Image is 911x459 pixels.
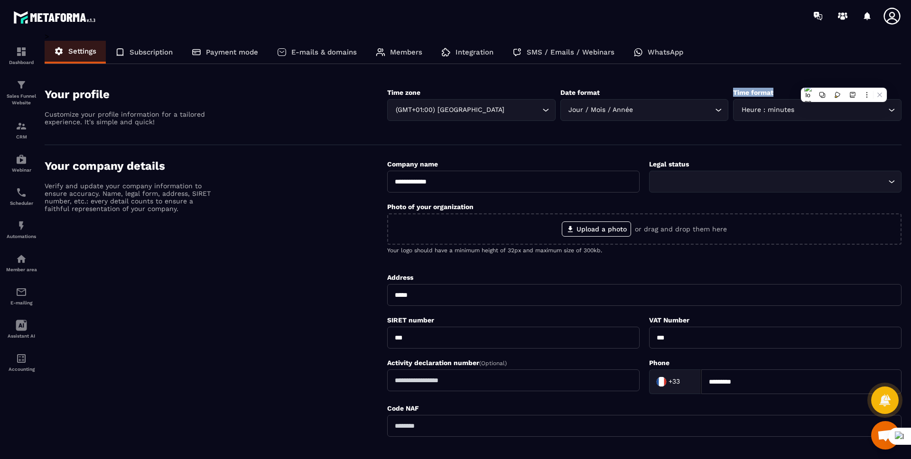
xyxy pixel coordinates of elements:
div: Search for option [649,369,701,394]
p: SMS / Emails / Webinars [527,48,614,56]
a: Assistant AI [2,312,40,346]
div: Search for option [733,99,902,121]
label: Code NAF [387,404,419,412]
p: Assistant AI [2,333,40,339]
label: Date format [560,89,600,96]
p: Member area [2,267,40,272]
p: WhatsApp [648,48,683,56]
h4: Your company details [45,159,387,173]
img: formation [16,120,27,132]
label: Company name [387,160,438,168]
p: E-mailing [2,300,40,305]
span: (Optional) [479,360,507,367]
p: Sales Funnel Website [2,93,40,106]
p: Your logo should have a minimum height of 32px and maximum size of 300kb. [387,247,902,254]
input: Search for option [655,176,886,187]
input: Search for option [635,105,713,115]
p: Customize your profile information for a tailored experience. It's simple and quick! [45,110,211,126]
span: Jour / Mois / Année [567,105,635,115]
div: Search for option [649,171,902,193]
img: formation [16,46,27,57]
img: logo [13,9,99,26]
label: Phone [649,359,669,367]
input: Search for option [796,105,886,115]
label: Time format [733,89,773,96]
div: Mở cuộc trò chuyện [871,421,900,450]
span: +33 [669,377,680,386]
p: Dashboard [2,60,40,65]
p: Webinar [2,167,40,173]
a: automationsautomationsAutomations [2,213,40,246]
p: Settings [68,47,96,55]
input: Search for option [682,375,691,389]
img: formation [16,79,27,91]
label: Activity declaration number [387,359,507,367]
img: accountant [16,353,27,364]
label: Time zone [387,89,420,96]
img: automations [16,253,27,265]
p: E-mails & domains [291,48,357,56]
p: or drag and drop them here [635,225,727,233]
h4: Your profile [45,88,387,101]
p: Automations [2,234,40,239]
label: Photo of your organization [387,203,474,211]
p: Scheduler [2,201,40,206]
a: accountantaccountantAccounting [2,346,40,379]
label: Upload a photo [562,221,631,237]
p: Payment mode [206,48,258,56]
a: schedulerschedulerScheduler [2,180,40,213]
a: emailemailE-mailing [2,279,40,312]
span: (GMT+01:00) [GEOGRAPHIC_DATA] [393,105,506,115]
img: automations [16,220,27,231]
a: automationsautomationsMember area [2,246,40,279]
p: Verify and update your company information to ensure accuracy. Name, legal form, address, SIRET n... [45,182,211,212]
label: VAT Number [649,316,689,324]
label: Legal status [649,160,689,168]
p: Accounting [2,367,40,372]
img: Country Flag [652,372,671,391]
img: automations [16,154,27,165]
img: scheduler [16,187,27,198]
p: Members [390,48,422,56]
p: Integration [455,48,493,56]
div: Search for option [560,99,729,121]
img: email [16,286,27,298]
div: Search for option [387,99,556,121]
a: formationformationCRM [2,113,40,147]
p: CRM [2,134,40,139]
label: SIRET number [387,316,434,324]
span: Heure : minutes [739,105,796,115]
p: Subscription [130,48,173,56]
a: automationsautomationsWebinar [2,147,40,180]
input: Search for option [506,105,540,115]
a: formationformationDashboard [2,39,40,72]
a: formationformationSales Funnel Website [2,72,40,113]
label: Address [387,274,413,281]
